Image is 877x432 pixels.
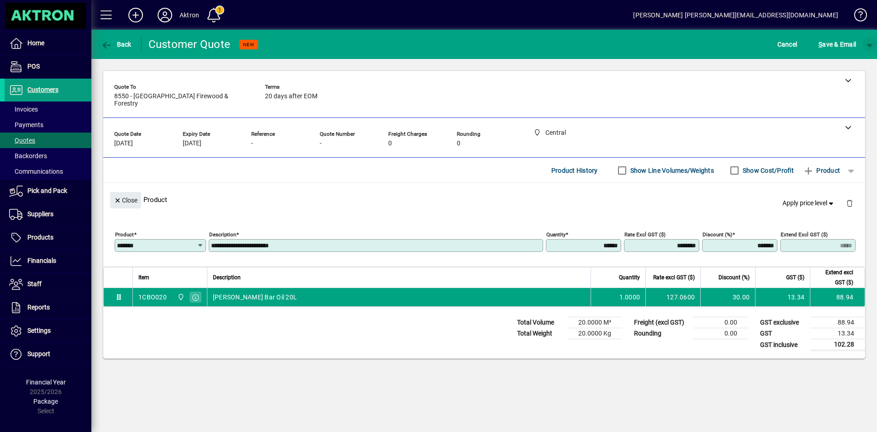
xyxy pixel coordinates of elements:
td: 13.34 [810,328,865,339]
div: Customer Quote [148,37,231,52]
td: 0.00 [693,317,748,328]
span: Payments [9,121,43,128]
span: Home [27,39,44,47]
mat-label: Quantity [546,231,565,238]
label: Show Cost/Profit [741,166,794,175]
td: 20.0000 Kg [567,328,622,339]
span: Reports [27,304,50,311]
mat-label: Extend excl GST ($) [781,231,828,238]
button: Product [798,162,845,179]
mat-label: Rate excl GST ($) [624,231,666,238]
span: Description [213,272,241,283]
span: S [819,41,822,48]
span: Settings [27,327,51,334]
td: 0.00 [693,328,748,339]
div: Aktron [180,8,199,22]
a: Support [5,343,91,366]
span: [DATE] [183,140,201,147]
span: Product [803,163,840,178]
span: Central [175,292,185,302]
button: Apply price level [779,195,839,212]
span: Cancel [777,37,798,52]
a: Quotes [5,133,91,148]
button: Profile [150,7,180,23]
span: Financial Year [26,379,66,386]
button: Close [110,192,141,208]
a: Backorders [5,148,91,164]
td: 102.28 [810,339,865,351]
span: - [251,140,253,147]
td: 30.00 [700,288,755,306]
span: [DATE] [114,140,133,147]
td: GST inclusive [755,339,810,351]
span: 0 [457,140,460,147]
span: Invoices [9,106,38,113]
a: Knowledge Base [847,2,866,32]
span: 1.0000 [619,293,640,302]
span: Product History [551,163,598,178]
mat-label: Discount (%) [703,231,732,238]
span: POS [27,63,40,70]
div: Product [103,183,865,216]
span: Suppliers [27,210,53,218]
span: Extend excl GST ($) [816,267,853,288]
div: 1CBO020 [138,293,167,302]
button: Product History [548,162,602,179]
label: Show Line Volumes/Weights [629,166,714,175]
td: 13.34 [755,288,810,306]
span: Products [27,234,53,241]
td: 88.94 [810,288,865,306]
div: 127.0600 [651,293,695,302]
a: Reports [5,296,91,319]
a: Pick and Pack [5,180,91,203]
a: Home [5,32,91,55]
span: Quotes [9,137,35,144]
td: 20.0000 M³ [567,317,622,328]
span: - [320,140,322,147]
span: GST ($) [786,272,804,283]
span: Discount (%) [719,272,750,283]
td: GST exclusive [755,317,810,328]
span: NEW [243,42,254,48]
a: Staff [5,273,91,296]
span: Communications [9,168,63,175]
button: Cancel [775,36,800,53]
span: Financials [27,257,56,264]
a: Payments [5,117,91,133]
span: 20 days after EOM [265,93,317,100]
div: [PERSON_NAME] [PERSON_NAME][EMAIL_ADDRESS][DOMAIN_NAME] [633,8,838,22]
td: Total Volume [512,317,567,328]
a: Invoices [5,101,91,117]
td: Total Weight [512,328,567,339]
app-page-header-button: Close [108,196,143,204]
span: Pick and Pack [27,187,67,194]
span: Close [114,193,137,208]
span: 0 [388,140,392,147]
a: Communications [5,164,91,179]
span: 8550 - [GEOGRAPHIC_DATA] Firewood & Forestry [114,93,251,107]
mat-label: Product [115,231,134,238]
app-page-header-button: Back [91,36,142,53]
span: Customers [27,86,58,93]
td: Freight (excl GST) [629,317,693,328]
span: Staff [27,280,42,288]
span: Quantity [619,272,640,283]
span: ave & Email [819,37,856,52]
span: Back [101,41,132,48]
a: POS [5,55,91,78]
button: Add [121,7,150,23]
a: Products [5,226,91,249]
app-page-header-button: Delete [839,199,861,207]
td: Rounding [629,328,693,339]
a: Settings [5,320,91,342]
td: 88.94 [810,317,865,328]
button: Save & Email [814,36,861,53]
mat-label: Description [209,231,236,238]
span: Package [33,398,58,405]
button: Delete [839,192,861,214]
button: Back [99,36,134,53]
a: Suppliers [5,203,91,226]
a: Financials [5,250,91,272]
span: Apply price level [782,198,835,208]
span: Backorders [9,152,47,160]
